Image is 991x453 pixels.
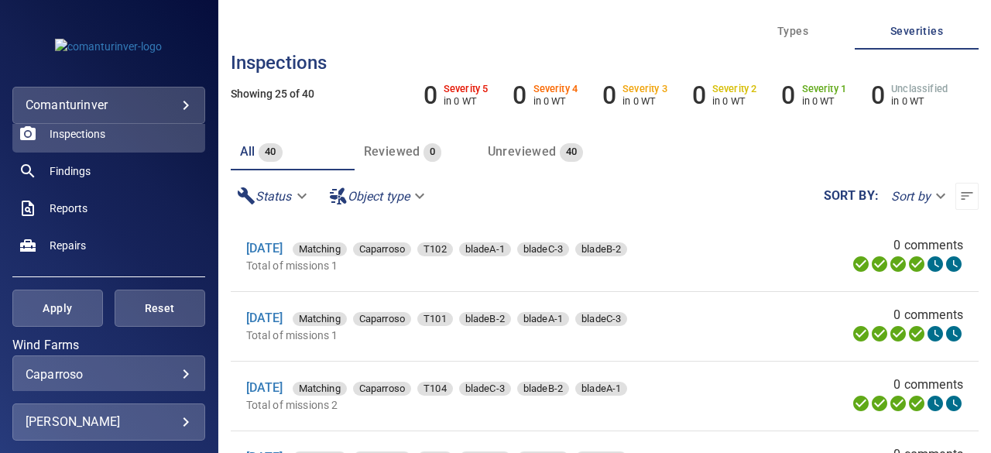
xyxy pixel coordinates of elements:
svg: Matching 0% [926,394,945,413]
em: Object type [348,189,410,204]
div: comanturinver [26,93,192,118]
a: repairs noActive [12,227,205,264]
svg: Data Formatted 100% [870,324,889,343]
svg: Classification 0% [945,394,963,413]
em: Status [255,189,292,204]
span: bladeB-2 [517,381,569,396]
div: Caparroso [353,312,411,326]
a: [DATE] [246,311,283,325]
svg: ML Processing 100% [907,255,926,273]
span: Caparroso [353,242,411,257]
span: bladeB-2 [459,311,511,327]
label: Wind Farms [12,339,205,352]
svg: Data Formatted 100% [870,394,889,413]
div: [PERSON_NAME] [26,410,192,434]
span: 0 comments [893,376,963,394]
span: 40 [259,143,283,161]
h6: 0 [513,81,526,110]
span: bladeC-3 [575,311,627,327]
div: T102 [417,242,453,256]
img: comanturinver-logo [55,39,162,54]
p: in 0 WT [802,95,847,107]
li: Severity 5 [423,81,489,110]
span: Repairs [50,238,86,253]
span: Reviewed [364,144,420,159]
div: Sort by [879,183,955,210]
div: Caparroso [26,367,192,382]
span: Types [740,22,845,41]
a: reports noActive [12,190,205,227]
p: in 0 WT [891,95,948,107]
h6: 0 [781,81,795,110]
svg: Uploading 100% [852,394,870,413]
h6: Severity 3 [622,84,667,94]
div: T101 [417,312,453,326]
h3: Inspections [231,53,979,73]
a: [DATE] [246,241,283,256]
div: Object type [323,183,435,210]
svg: Selecting 100% [889,324,907,343]
span: Matching [293,311,347,327]
span: T101 [417,311,453,327]
svg: Selecting 100% [889,255,907,273]
h6: Severity 4 [533,84,578,94]
span: Inspections [50,126,105,142]
div: Matching [293,242,347,256]
span: Findings [50,163,91,179]
h6: 0 [692,81,706,110]
div: bladeB-2 [517,382,569,396]
span: Apply [32,299,84,318]
p: Total of missions 1 [246,328,742,343]
span: Caparroso [353,311,411,327]
svg: Data Formatted 100% [870,255,889,273]
p: in 0 WT [712,95,757,107]
li: Severity 1 [781,81,846,110]
p: in 0 WT [533,95,578,107]
div: Matching [293,382,347,396]
div: bladeB-2 [575,242,627,256]
svg: Selecting 100% [889,394,907,413]
a: [DATE] [246,380,283,395]
div: bladeA-1 [517,312,569,326]
h6: 0 [423,81,437,110]
button: Reset [115,290,205,327]
em: Sort by [891,189,931,204]
label: Sort by : [824,190,879,202]
span: 0 comments [893,306,963,324]
span: Matching [293,242,347,257]
span: bladeC-3 [459,381,511,396]
span: bladeC-3 [517,242,569,257]
span: bladeA-1 [517,311,569,327]
div: Wind Farms [12,355,205,393]
li: Severity 2 [692,81,757,110]
svg: Uploading 100% [852,255,870,273]
span: bladeA-1 [575,381,627,396]
li: Severity 4 [513,81,578,110]
div: bladeA-1 [575,382,627,396]
p: Total of missions 2 [246,397,742,413]
div: bladeA-1 [459,242,511,256]
span: Unreviewed [488,144,557,159]
div: comanturinver [12,87,205,124]
h5: Showing 25 of 40 [231,88,979,100]
div: bladeC-3 [575,312,627,326]
svg: ML Processing 100% [907,324,926,343]
a: findings noActive [12,153,205,190]
span: bladeA-1 [459,242,511,257]
span: 0 comments [893,236,963,255]
span: Reset [134,299,186,318]
svg: Classification 0% [945,324,963,343]
p: Total of missions 1 [246,258,742,273]
button: Apply [12,290,103,327]
span: bladeB-2 [575,242,627,257]
span: Caparroso [353,381,411,396]
button: Sort list from newest to oldest [955,183,979,210]
a: inspections active [12,115,205,153]
span: T102 [417,242,453,257]
svg: Matching 0% [926,255,945,273]
h6: Unclassified [891,84,948,94]
span: All [240,144,255,159]
h6: 0 [602,81,616,110]
div: bladeC-3 [517,242,569,256]
div: T104 [417,382,453,396]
